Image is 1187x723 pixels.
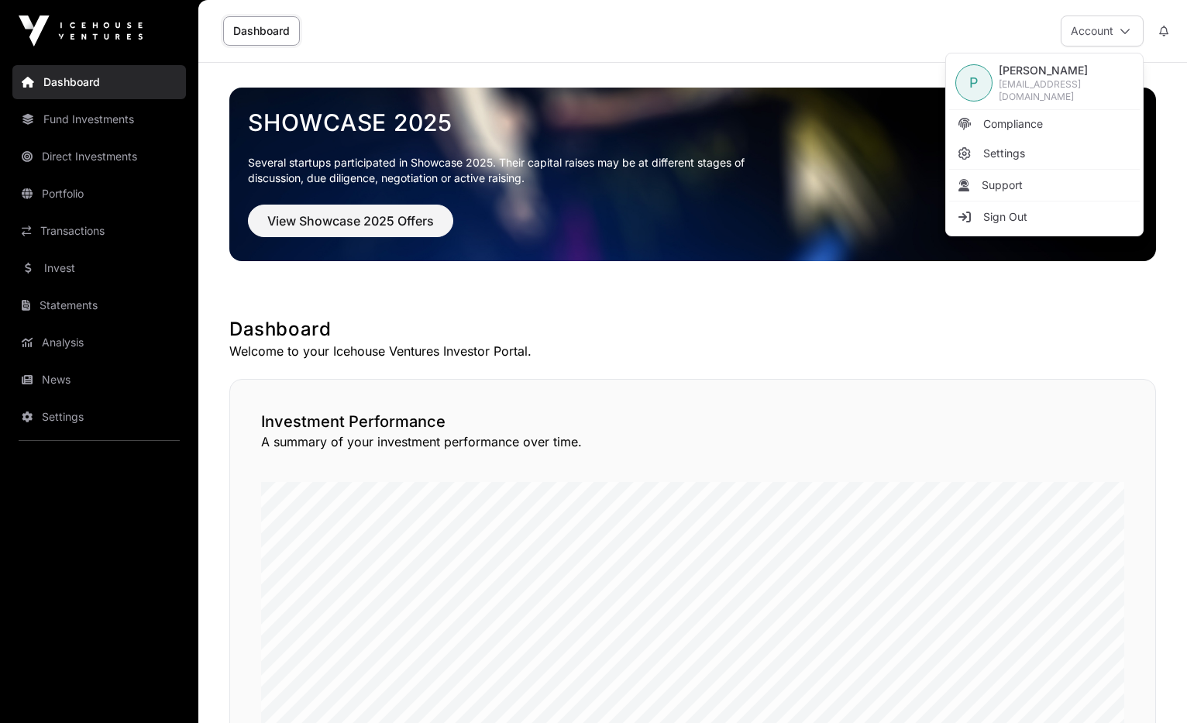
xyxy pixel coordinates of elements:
p: A summary of your investment performance over time. [261,432,1124,451]
h1: Dashboard [229,317,1156,342]
span: P [969,72,979,94]
span: Compliance [983,116,1043,132]
a: View Showcase 2025 Offers [248,220,453,236]
a: News [12,363,186,397]
a: Showcase 2025 [248,108,1137,136]
img: Icehouse Ventures Logo [19,15,143,46]
button: Account [1061,15,1144,46]
a: Transactions [12,214,186,248]
p: Several startups participated in Showcase 2025. Their capital raises may be at different stages o... [248,155,769,186]
a: Direct Investments [12,139,186,174]
a: Analysis [12,325,186,360]
a: Portfolio [12,177,186,211]
img: Showcase 2025 [229,88,1156,261]
span: [EMAIL_ADDRESS][DOMAIN_NAME] [999,78,1134,103]
span: View Showcase 2025 Offers [267,212,434,230]
li: Sign Out [949,203,1140,231]
a: Fund Investments [12,102,186,136]
li: Support [949,171,1140,199]
a: Statements [12,288,186,322]
a: Dashboard [223,16,300,46]
a: Invest [12,251,186,285]
span: [PERSON_NAME] [999,63,1134,78]
button: View Showcase 2025 Offers [248,205,453,237]
iframe: Chat Widget [1110,649,1187,723]
a: Compliance [949,110,1140,138]
a: Settings [949,139,1140,167]
a: Settings [12,400,186,434]
span: Support [982,177,1023,193]
h2: Investment Performance [261,411,1124,432]
span: Settings [983,146,1025,161]
a: Dashboard [12,65,186,99]
span: Sign Out [983,209,1027,225]
p: Welcome to your Icehouse Ventures Investor Portal. [229,342,1156,360]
